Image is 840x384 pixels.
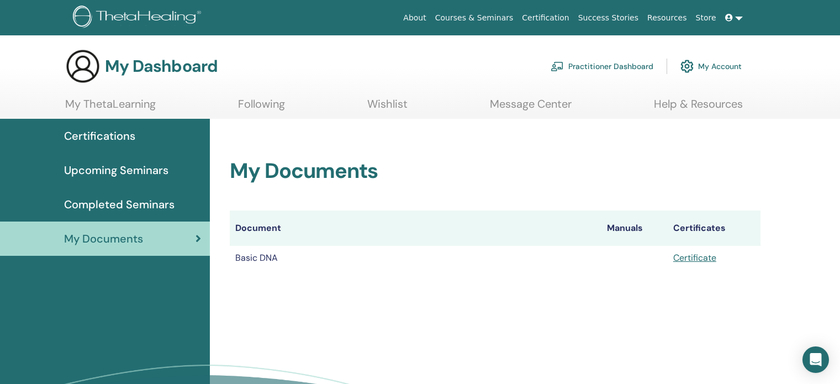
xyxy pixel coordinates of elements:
td: Basic DNA [230,246,601,270]
a: Practitioner Dashboard [551,54,653,78]
a: Wishlist [367,97,408,119]
h3: My Dashboard [105,56,218,76]
a: Certification [517,8,573,28]
a: Success Stories [574,8,643,28]
img: chalkboard-teacher.svg [551,61,564,71]
a: Help & Resources [654,97,743,119]
th: Manuals [601,211,668,246]
img: generic-user-icon.jpg [65,49,101,84]
a: Store [691,8,721,28]
a: Message Center [490,97,572,119]
a: Courses & Seminars [431,8,518,28]
a: Following [238,97,285,119]
span: Upcoming Seminars [64,162,168,178]
div: Open Intercom Messenger [802,346,829,373]
a: Certificate [673,252,716,264]
img: logo.png [73,6,205,30]
span: Certifications [64,128,135,144]
img: cog.svg [680,57,694,76]
a: My Account [680,54,742,78]
a: My ThetaLearning [65,97,156,119]
a: About [399,8,430,28]
span: My Documents [64,230,143,247]
a: Resources [643,8,691,28]
th: Document [230,211,601,246]
th: Certificates [668,211,760,246]
span: Completed Seminars [64,196,175,213]
h2: My Documents [230,159,760,184]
